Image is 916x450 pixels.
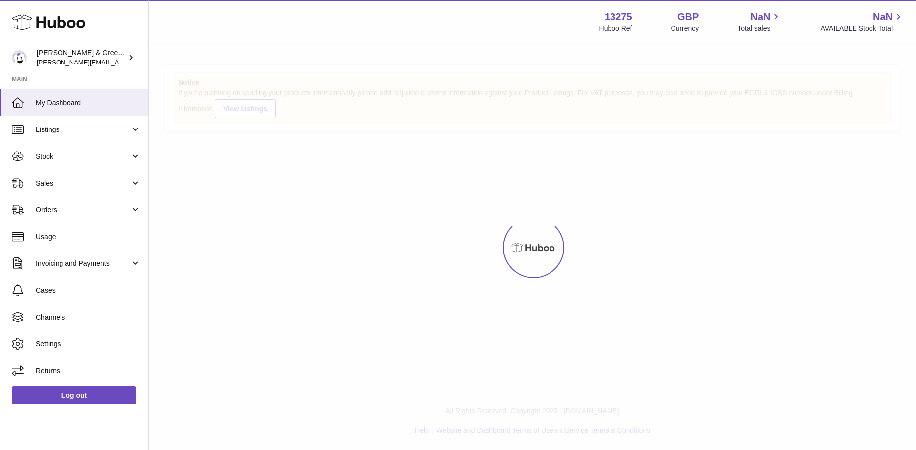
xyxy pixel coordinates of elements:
[37,58,199,66] span: [PERSON_NAME][EMAIL_ADDRESS][DOMAIN_NAME]
[36,286,141,295] span: Cases
[36,98,141,108] span: My Dashboard
[36,205,130,215] span: Orders
[677,10,699,24] strong: GBP
[605,10,632,24] strong: 13275
[12,386,136,404] a: Log out
[599,24,632,33] div: Huboo Ref
[36,366,141,376] span: Returns
[37,48,126,67] div: [PERSON_NAME] & Green Ltd
[873,10,893,24] span: NaN
[36,125,130,134] span: Listings
[737,24,782,33] span: Total sales
[737,10,782,33] a: NaN Total sales
[36,152,130,161] span: Stock
[12,50,27,65] img: ellen@bluebadgecompany.co.uk
[820,24,904,33] span: AVAILABLE Stock Total
[36,179,130,188] span: Sales
[36,232,141,242] span: Usage
[671,24,699,33] div: Currency
[820,10,904,33] a: NaN AVAILABLE Stock Total
[36,313,141,322] span: Channels
[750,10,770,24] span: NaN
[36,259,130,268] span: Invoicing and Payments
[36,339,141,349] span: Settings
